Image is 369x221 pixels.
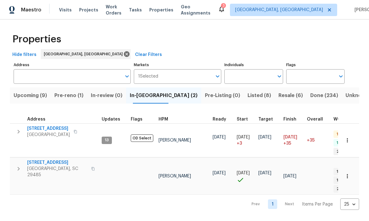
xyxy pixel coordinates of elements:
[283,140,291,147] span: +35
[268,199,277,209] a: Goto page 1
[27,159,87,166] span: [STREET_ADDRESS]
[258,117,273,121] span: Target
[334,186,361,192] span: 2 Accepted
[334,178,350,183] span: 1 Sent
[59,7,72,13] span: Visits
[283,117,302,121] div: Projected renovation finish date
[134,63,222,67] label: Markets
[286,63,345,67] label: Flags
[281,123,304,157] td: Scheduled to finish 35 day(s) late
[106,4,121,16] span: Work Orders
[159,117,168,121] span: HPM
[337,72,345,81] button: Open
[234,158,256,195] td: Project started on time
[278,91,303,100] span: Resale (6)
[213,117,226,121] span: Ready
[283,174,296,178] span: [DATE]
[12,36,61,42] span: Properties
[14,63,131,67] label: Address
[304,123,331,157] td: 35 day(s) past target finish date
[41,49,131,59] div: [GEOGRAPHIC_DATA], [GEOGRAPHIC_DATA]
[133,49,164,61] button: Clear Filters
[159,174,191,178] span: [PERSON_NAME]
[181,4,210,16] span: Geo Assignments
[27,125,70,132] span: [STREET_ADDRESS]
[234,123,256,157] td: Project started 3 days late
[213,117,232,121] div: Earliest renovation start date (first business day after COE or Checkout)
[283,135,297,139] span: [DATE]
[246,198,359,210] nav: Pagination Navigation
[130,91,197,100] span: In-[GEOGRAPHIC_DATA] (2)
[149,7,173,13] span: Properties
[237,140,242,147] span: + 3
[79,7,98,13] span: Projects
[213,135,226,139] span: [DATE]
[310,91,338,100] span: Done (234)
[205,91,240,100] span: Pre-Listing (0)
[135,51,162,59] span: Clear Filters
[340,196,359,212] div: 25
[138,74,158,79] span: 1 Selected
[44,51,125,57] span: [GEOGRAPHIC_DATA], [GEOGRAPHIC_DATA]
[237,117,248,121] span: Start
[27,132,70,138] span: [GEOGRAPHIC_DATA]
[307,138,315,142] span: +35
[237,135,250,139] span: [DATE]
[27,166,87,178] span: [GEOGRAPHIC_DATA], SC 29485
[334,140,351,146] span: 1 Done
[223,2,225,9] div: 3
[14,91,47,100] span: Upcoming (9)
[102,138,111,143] span: 13
[54,91,83,100] span: Pre-reno (1)
[12,51,36,59] span: Hide filters
[258,135,271,139] span: [DATE]
[224,63,283,67] label: Individuals
[91,91,122,100] span: In-review (0)
[307,117,323,121] span: Overall
[237,117,253,121] div: Actual renovation start date
[283,117,296,121] span: Finish
[129,8,142,12] span: Tasks
[10,49,39,61] button: Hide filters
[131,117,142,121] span: Flags
[248,91,271,100] span: Listed (8)
[123,72,131,81] button: Open
[307,117,329,121] div: Days past target finish date
[27,117,45,121] span: Address
[258,171,271,175] span: [DATE]
[302,201,333,207] p: Items Per Page
[159,138,191,142] span: [PERSON_NAME]
[334,132,347,137] span: 1 QC
[131,134,153,142] span: OD Select
[237,171,250,175] span: [DATE]
[334,169,348,174] span: 1 WIP
[213,72,222,81] button: Open
[333,117,367,121] span: WO Completion
[102,117,120,121] span: Updates
[334,149,361,154] span: 2 Accepted
[21,7,41,13] span: Maestro
[213,171,226,175] span: [DATE]
[258,117,278,121] div: Target renovation project end date
[235,7,323,13] span: [GEOGRAPHIC_DATA], [GEOGRAPHIC_DATA]
[275,72,284,81] button: Open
